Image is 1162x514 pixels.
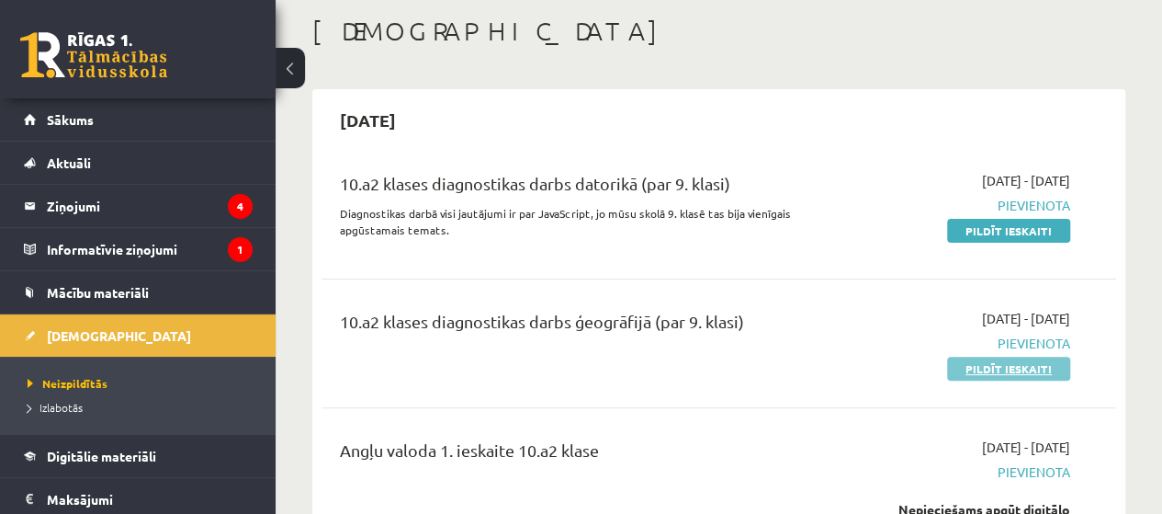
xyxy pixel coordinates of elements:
i: 1 [228,237,253,262]
a: Informatīvie ziņojumi1 [24,228,253,270]
span: Pievienota [845,463,1070,482]
div: Angļu valoda 1. ieskaite 10.a2 klase [340,438,818,472]
span: Pievienota [845,334,1070,353]
span: [DATE] - [DATE] [982,171,1070,190]
span: Neizpildītās [28,376,107,391]
i: 4 [228,194,253,219]
a: Digitālie materiāli [24,435,253,477]
span: Sākums [47,111,94,128]
span: [DEMOGRAPHIC_DATA] [47,327,191,344]
a: Rīgas 1. Tālmācības vidusskola [20,32,167,78]
a: Sākums [24,98,253,141]
div: 10.a2 klases diagnostikas darbs datorikā (par 9. klasi) [340,171,818,205]
legend: Ziņojumi [47,185,253,227]
a: Mācību materiāli [24,271,253,314]
a: Pildīt ieskaiti [947,219,1070,243]
a: Pildīt ieskaiti [947,357,1070,381]
h1: [DEMOGRAPHIC_DATA] [312,16,1125,47]
h2: [DATE] [322,98,414,142]
span: [DATE] - [DATE] [982,438,1070,457]
a: Aktuāli [24,142,253,184]
legend: Informatīvie ziņojumi [47,228,253,270]
a: Izlabotās [28,399,257,416]
span: Pievienota [845,196,1070,215]
p: Diagnostikas darbā visi jautājumi ir par JavaScript, jo mūsu skolā 9. klasē tas bija vienīgais ap... [340,205,818,238]
div: 10.a2 klases diagnostikas darbs ģeogrāfijā (par 9. klasi) [340,309,818,343]
a: Neizpildītās [28,375,257,392]
span: Aktuāli [47,154,91,171]
span: [DATE] - [DATE] [982,309,1070,328]
span: Digitālie materiāli [47,448,156,464]
a: Ziņojumi4 [24,185,253,227]
span: Izlabotās [28,400,83,415]
a: [DEMOGRAPHIC_DATA] [24,314,253,357]
span: Mācību materiāli [47,284,149,301]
